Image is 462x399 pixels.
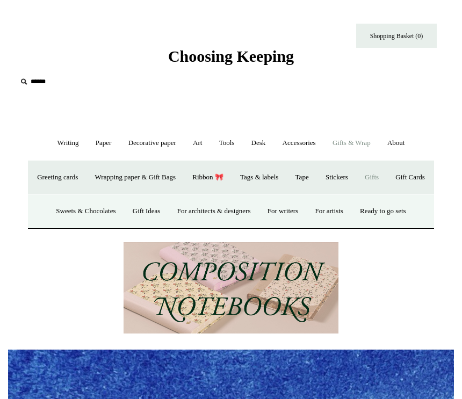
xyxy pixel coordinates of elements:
[88,163,183,192] a: Wrapping paper & Gift Bags
[275,129,323,157] a: Accessories
[168,47,294,65] span: Choosing Keeping
[318,163,356,192] a: Stickers
[124,242,338,333] img: 202302 Composition ledgers.jpg__PID:69722ee6-fa44-49dd-a067-31375e5d54ec
[380,129,413,157] a: About
[121,129,184,157] a: Decorative paper
[48,197,123,226] a: Sweets & Chocolates
[388,163,432,192] a: Gift Cards
[170,197,258,226] a: For architects & designers
[233,163,286,192] a: Tags & labels
[185,163,231,192] a: Ribbon 🎀
[352,197,414,226] a: Ready to go sets
[125,197,168,226] a: Gift Ideas
[244,129,273,157] a: Desk
[168,56,294,63] a: Choosing Keeping
[325,129,378,157] a: Gifts & Wrap
[260,197,306,226] a: For writers
[356,24,437,48] a: Shopping Basket (0)
[357,163,386,192] a: Gifts
[50,129,86,157] a: Writing
[88,129,119,157] a: Paper
[212,129,242,157] a: Tools
[307,197,350,226] a: For artists
[185,129,210,157] a: Art
[30,163,85,192] a: Greeting cards
[288,163,316,192] a: Tape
